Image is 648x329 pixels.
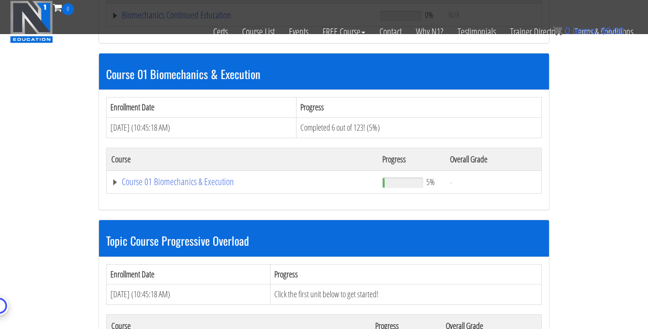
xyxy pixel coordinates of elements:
[553,26,624,36] a: 0 items: $0.00
[10,0,53,43] img: n1-education
[111,177,373,187] a: Course 01 Biomechanics & Execution
[206,15,235,48] a: Certs
[282,15,315,48] a: Events
[445,148,542,170] th: Overall Grade
[270,264,541,285] th: Progress
[445,170,542,193] td: -
[107,264,270,285] th: Enrollment Date
[53,1,74,14] a: 0
[235,15,282,48] a: Course List
[107,285,270,305] td: [DATE] (10:45:18 AM)
[62,3,74,15] span: 0
[107,98,297,118] th: Enrollment Date
[315,15,372,48] a: FREE Course
[567,15,640,48] a: Terms & Conditions
[503,15,567,48] a: Trainer Directory
[565,26,570,36] span: 0
[296,117,541,138] td: Completed 6 out of 123! (5%)
[106,68,542,80] h3: Course 01 Biomechanics & Execution
[296,98,541,118] th: Progress
[372,15,409,48] a: Contact
[573,26,598,36] span: items:
[553,26,562,36] img: icon11.png
[601,26,606,36] span: $
[409,15,450,48] a: Why N1?
[426,177,435,187] span: 5%
[107,117,297,138] td: [DATE] (10:45:18 AM)
[106,234,542,247] h3: Topic Course Progressive Overload
[450,15,503,48] a: Testimonials
[378,148,445,170] th: Progress
[270,285,541,305] td: Click the first unit below to get started!
[107,148,378,170] th: Course
[601,26,624,36] bdi: 0.00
